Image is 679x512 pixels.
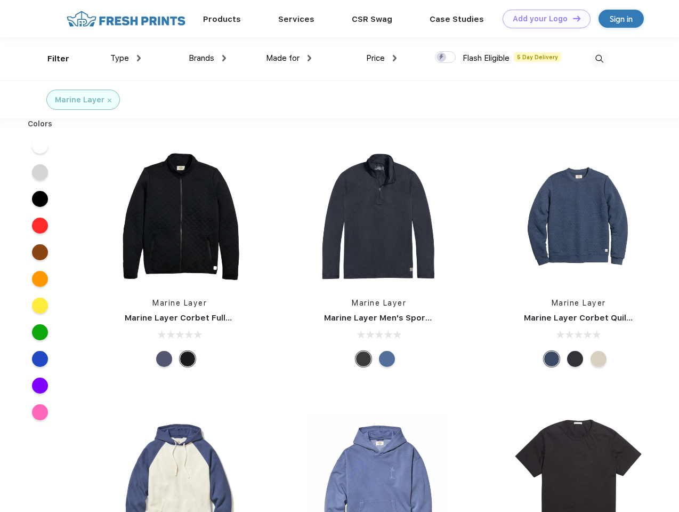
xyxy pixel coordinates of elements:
div: Oat Heather [591,351,607,367]
div: Sign in [610,13,633,25]
img: func=resize&h=266 [308,145,450,287]
div: Deep Denim [379,351,395,367]
img: fo%20logo%202.webp [63,10,189,28]
a: Marine Layer [552,299,606,307]
a: Services [278,14,314,24]
div: Filter [47,53,69,65]
div: Add your Logo [513,14,568,23]
div: Navy [156,351,172,367]
a: Sign in [599,10,644,28]
span: Flash Eligible [463,53,510,63]
div: Charcoal [567,351,583,367]
div: Colors [20,118,61,130]
img: dropdown.png [393,55,397,61]
span: Type [110,53,129,63]
a: CSR Swag [352,14,392,24]
a: Marine Layer Men's Sport Quarter Zip [324,313,479,323]
span: Brands [189,53,214,63]
div: Black [180,351,196,367]
img: func=resize&h=266 [109,145,250,287]
span: Price [366,53,385,63]
div: Navy Heather [544,351,560,367]
a: Marine Layer [352,299,406,307]
a: Marine Layer [152,299,207,307]
a: Products [203,14,241,24]
img: desktop_search.svg [591,50,608,68]
div: Marine Layer [55,94,104,106]
img: dropdown.png [222,55,226,61]
a: Marine Layer Corbet Full-Zip Jacket [125,313,272,323]
img: dropdown.png [137,55,141,61]
span: Made for [266,53,300,63]
img: filter_cancel.svg [108,99,111,102]
span: 5 Day Delivery [514,52,561,62]
img: DT [573,15,580,21]
img: func=resize&h=266 [508,145,650,287]
div: Charcoal [355,351,371,367]
img: dropdown.png [308,55,311,61]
